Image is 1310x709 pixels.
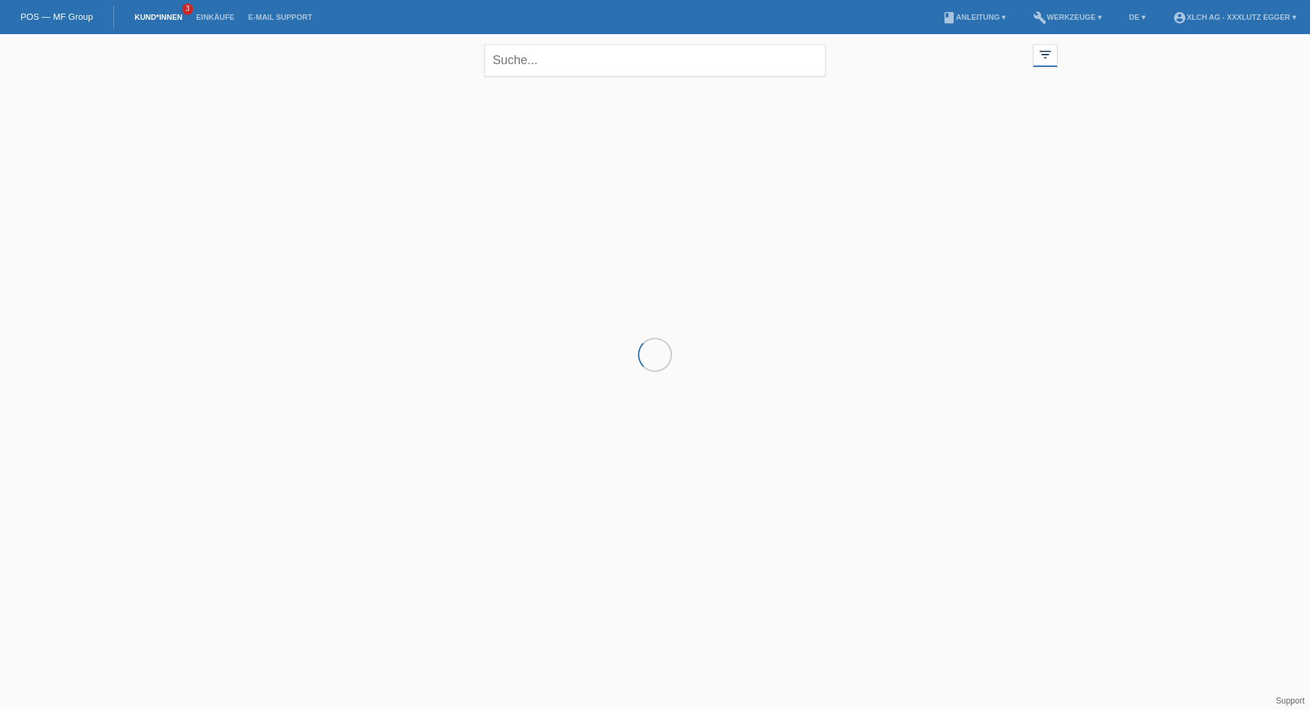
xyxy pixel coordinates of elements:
a: Einkäufe [189,13,241,21]
span: 3 [182,3,193,15]
input: Suche... [484,44,826,76]
a: E-Mail Support [242,13,319,21]
i: build [1033,11,1047,25]
a: Kund*innen [128,13,189,21]
i: account_circle [1173,11,1187,25]
a: bookAnleitung ▾ [935,13,1013,21]
a: POS — MF Group [20,12,93,22]
i: book [942,11,956,25]
a: buildWerkzeuge ▾ [1026,13,1109,21]
a: account_circleXLCH AG - XXXLutz Egger ▾ [1166,13,1303,21]
a: DE ▾ [1122,13,1152,21]
a: Support [1276,696,1305,706]
i: filter_list [1038,47,1053,62]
